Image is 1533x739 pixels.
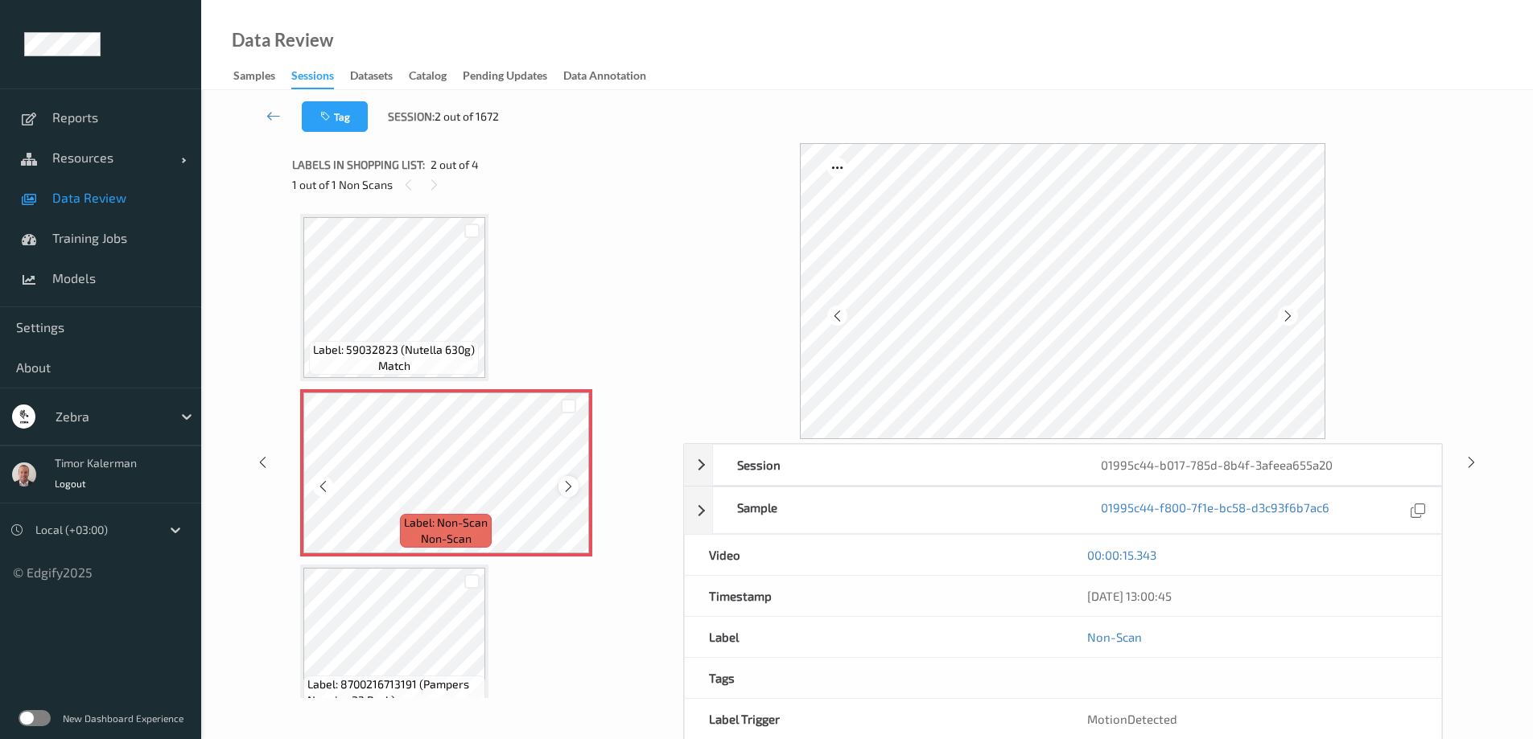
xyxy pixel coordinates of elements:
[563,65,662,88] a: Data Annotation
[232,32,333,48] div: Data Review
[435,109,499,125] span: 2 out of 1672
[233,65,291,88] a: Samples
[409,68,447,88] div: Catalog
[684,444,1442,486] div: Session01995c44-b017-785d-8b4f-3afeea655a20
[291,68,334,89] div: Sessions
[685,658,1063,698] div: Tags
[350,65,409,88] a: Datasets
[302,101,368,132] button: Tag
[685,699,1063,739] div: Label Trigger
[685,617,1063,657] div: Label
[291,65,350,89] a: Sessions
[463,65,563,88] a: Pending Updates
[713,445,1077,485] div: Session
[404,515,488,531] span: Label: Non-Scan
[431,157,479,173] span: 2 out of 4
[685,576,1063,616] div: Timestamp
[563,68,646,88] div: Data Annotation
[1087,588,1417,604] div: [DATE] 13:00:45
[292,157,425,173] span: Labels in shopping list:
[685,535,1063,575] div: Video
[233,68,275,88] div: Samples
[409,65,463,88] a: Catalog
[292,174,672,195] div: 1 out of 1 Non Scans
[313,342,475,358] span: Label: 59032823 (Nutella 630g)
[1087,629,1142,645] a: Non-Scan
[713,487,1077,533] div: Sample
[388,109,435,125] span: Session:
[1087,547,1156,563] a: 00:00:15.343
[378,358,410,374] span: match
[1101,499,1329,521] a: 01995c44-f800-7f1e-bc58-d3c93f6b7ac6
[1077,445,1440,485] div: 01995c44-b017-785d-8b4f-3afeea655a20
[307,676,481,708] span: Label: 8700216713191 (Pampers Nappies 23 Pack)
[350,68,393,88] div: Datasets
[463,68,547,88] div: Pending Updates
[421,531,472,547] span: non-scan
[684,487,1442,534] div: Sample01995c44-f800-7f1e-bc58-d3c93f6b7ac6
[1063,699,1441,739] div: MotionDetected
